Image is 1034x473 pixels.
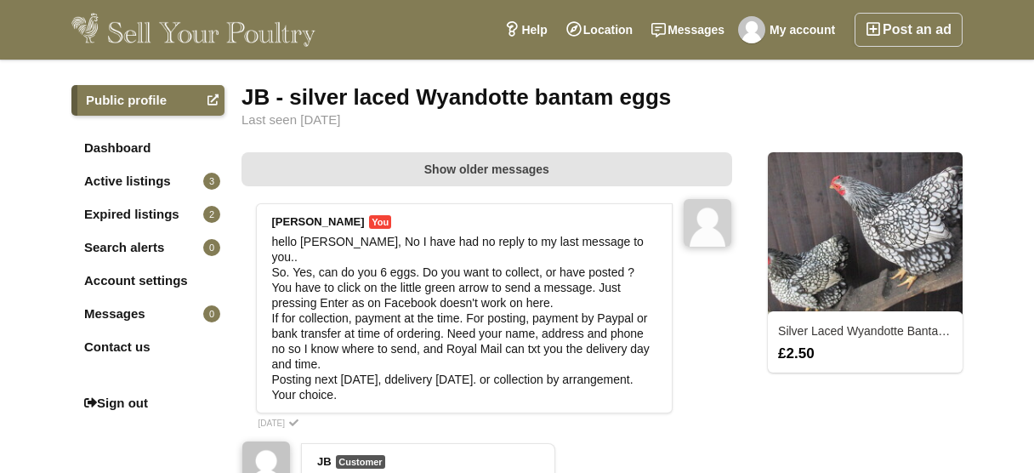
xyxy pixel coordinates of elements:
img: Carol Connor [684,199,731,247]
a: Location [557,13,642,47]
a: Post an ad [855,13,963,47]
a: My account [734,13,844,47]
img: 2407_thumbnail.jpg [768,152,963,315]
span: Customer [336,455,384,469]
span: 2 [203,206,220,223]
span: 0 [203,305,220,322]
img: Carol Connor [738,16,765,43]
a: Silver Laced Wyandotte Bantam hatching eggs [778,324,1025,338]
div: JB - silver laced Wyandotte bantam eggs [241,85,963,109]
span: 3 [203,173,220,190]
a: Expired listings2 [71,199,224,230]
a: Messages [642,13,734,47]
a: Help [495,13,556,47]
div: £2.50 [770,345,961,361]
span: You [369,215,391,229]
a: Messages0 [71,299,224,329]
span: 0 [203,239,220,256]
a: Search alerts0 [71,232,224,263]
img: Sell Your Poultry [71,13,315,47]
a: Contact us [71,332,224,362]
strong: JB [317,455,332,468]
a: Public profile [71,85,224,116]
a: Sign out [71,388,224,419]
span: Show older messages [424,162,549,176]
a: Active listings3 [71,166,224,197]
div: Last seen [DATE] [241,113,963,127]
strong: [PERSON_NAME] [272,215,365,228]
div: hello [PERSON_NAME], No I have had no reply to my last message to you.. So. Yes, can do you 6 egg... [272,234,656,402]
a: Account settings [71,265,224,296]
a: Dashboard [71,133,224,163]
